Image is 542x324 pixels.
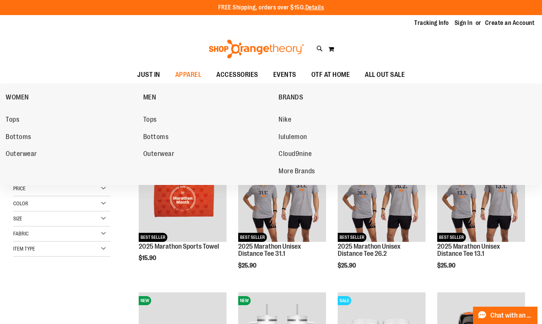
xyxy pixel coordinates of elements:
[490,312,533,319] span: Chat with an Expert
[216,66,258,83] span: ACCESSORIES
[238,154,326,241] img: 2025 Marathon Unisex Distance Tee 31.1
[437,154,525,241] img: 2025 Marathon Unisex Distance Tee 13.1
[218,3,324,12] p: FREE Shipping, orders over $150.
[437,262,456,269] span: $25.90
[238,233,267,242] span: BEST SELLER
[455,19,473,27] a: Sign In
[143,116,157,125] span: Tops
[414,19,449,27] a: Tracking Info
[13,246,35,252] span: Item Type
[473,307,538,324] button: Chat with an Expert
[6,116,19,125] span: Tops
[137,66,160,83] span: JUST IN
[338,243,401,258] a: 2025 Marathon Unisex Distance Tee 26.2
[139,255,157,261] span: $15.90
[238,262,257,269] span: $25.90
[175,66,202,83] span: APPAREL
[143,150,175,159] span: Outerwear
[305,4,324,11] a: Details
[279,133,307,142] span: lululemon
[6,150,37,159] span: Outerwear
[139,154,227,241] img: 2025 Marathon Sports Towel
[143,133,169,142] span: Bottoms
[437,154,525,243] a: 2025 Marathon Unisex Distance Tee 13.1NEWBEST SELLER
[279,93,303,103] span: BRANDS
[334,150,429,288] div: product
[279,167,315,177] span: More Brands
[238,154,326,243] a: 2025 Marathon Unisex Distance Tee 31.1NEWBEST SELLER
[279,116,291,125] span: Nike
[338,296,351,305] span: SALE
[338,154,426,241] img: 2025 Marathon Unisex Distance Tee 26.2
[13,231,29,237] span: Fabric
[311,66,350,83] span: OTF AT HOME
[143,93,156,103] span: MEN
[437,233,466,242] span: BEST SELLER
[139,154,227,243] a: 2025 Marathon Sports TowelNEWBEST SELLER
[234,150,330,288] div: product
[433,150,529,288] div: product
[238,243,301,258] a: 2025 Marathon Unisex Distance Tee 31.1
[485,19,535,27] a: Create an Account
[238,296,251,305] span: NEW
[338,233,366,242] span: BEST SELLER
[365,66,405,83] span: ALL OUT SALE
[279,150,312,159] span: Cloud9nine
[13,185,26,191] span: Price
[208,40,305,58] img: Shop Orangetheory
[139,233,167,242] span: BEST SELLER
[6,93,29,103] span: WOMEN
[6,133,31,142] span: Bottoms
[437,243,500,258] a: 2025 Marathon Unisex Distance Tee 13.1
[139,296,151,305] span: NEW
[135,150,230,281] div: product
[338,262,357,269] span: $25.90
[273,66,296,83] span: EVENTS
[13,200,28,206] span: Color
[338,154,426,243] a: 2025 Marathon Unisex Distance Tee 26.2NEWBEST SELLER
[139,243,219,250] a: 2025 Marathon Sports Towel
[13,215,22,222] span: Size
